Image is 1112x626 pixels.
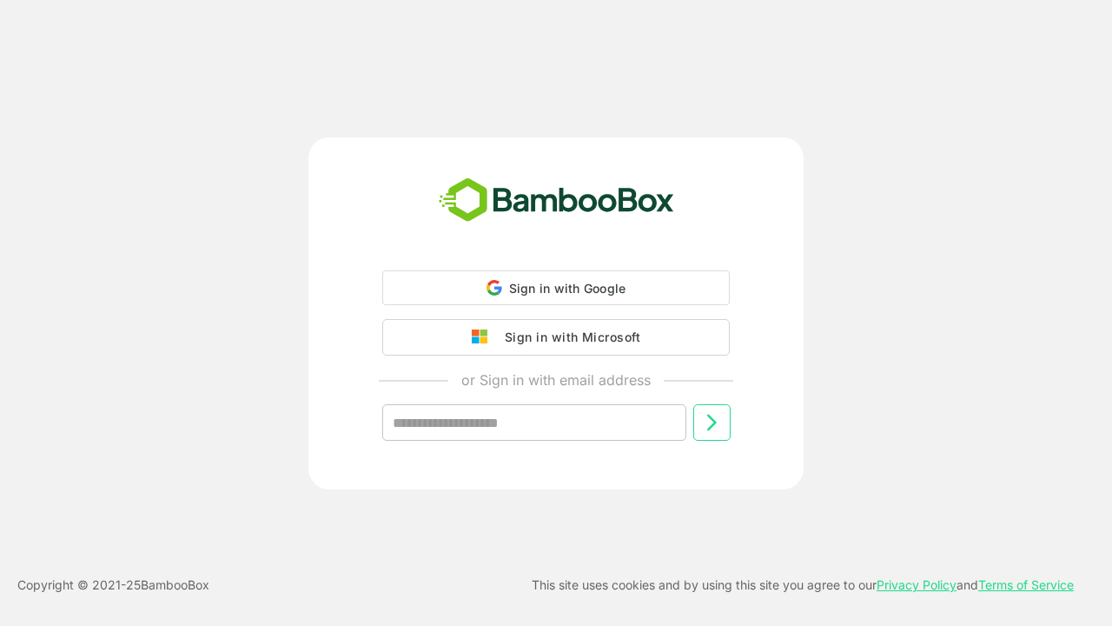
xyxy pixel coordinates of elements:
div: Sign in with Microsoft [496,326,640,349]
p: This site uses cookies and by using this site you agree to our and [532,575,1074,596]
span: Sign in with Google [509,281,626,296]
p: or Sign in with email address [461,370,651,390]
p: Copyright © 2021- 25 BambooBox [17,575,209,596]
img: bamboobox [429,172,684,230]
button: Sign in with Microsoft [382,319,730,356]
a: Terms of Service [978,577,1074,592]
a: Privacy Policy [877,577,956,592]
div: Sign in with Google [382,270,730,305]
img: google [472,330,496,345]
